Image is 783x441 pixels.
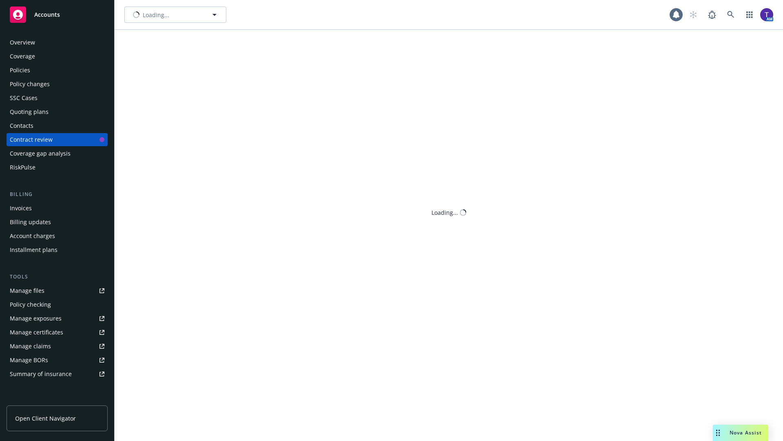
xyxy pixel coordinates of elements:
[10,243,58,256] div: Installment plans
[143,11,169,19] span: Loading...
[10,91,38,105] div: SSC Cases
[7,202,108,215] a: Invoices
[7,273,108,281] div: Tools
[7,367,108,381] a: Summary of insurance
[10,105,49,118] div: Quoting plans
[10,229,55,243] div: Account charges
[10,202,32,215] div: Invoices
[7,105,108,118] a: Quoting plans
[10,147,71,160] div: Coverage gap analysis
[7,229,108,243] a: Account charges
[7,284,108,297] a: Manage files
[7,340,108,353] a: Manage claims
[7,354,108,367] a: Manage BORs
[10,312,62,325] div: Manage exposures
[7,50,108,63] a: Coverage
[7,119,108,132] a: Contacts
[10,284,44,297] div: Manage files
[7,298,108,311] a: Policy checking
[34,11,60,18] span: Accounts
[10,340,51,353] div: Manage claims
[10,64,30,77] div: Policies
[10,119,33,132] div: Contacts
[713,425,768,441] button: Nova Assist
[7,91,108,105] a: SSC Cases
[685,7,701,23] a: Start snowing
[7,326,108,339] a: Manage certificates
[10,50,35,63] div: Coverage
[7,36,108,49] a: Overview
[10,367,72,381] div: Summary of insurance
[7,133,108,146] a: Contract review
[741,7,758,23] a: Switch app
[10,354,48,367] div: Manage BORs
[7,64,108,77] a: Policies
[10,326,63,339] div: Manage certificates
[723,7,739,23] a: Search
[7,161,108,174] a: RiskPulse
[7,3,108,26] a: Accounts
[7,190,108,198] div: Billing
[7,243,108,256] a: Installment plans
[7,78,108,91] a: Policy changes
[704,7,720,23] a: Report a Bug
[10,78,50,91] div: Policy changes
[10,133,53,146] div: Contract review
[730,429,762,436] span: Nova Assist
[10,161,35,174] div: RiskPulse
[7,312,108,325] a: Manage exposures
[15,414,76,423] span: Open Client Navigator
[10,216,51,229] div: Billing updates
[7,216,108,229] a: Billing updates
[7,397,108,405] div: Analytics hub
[7,147,108,160] a: Coverage gap analysis
[760,8,773,21] img: photo
[713,425,723,441] div: Drag to move
[124,7,226,23] button: Loading...
[10,36,35,49] div: Overview
[10,298,51,311] div: Policy checking
[431,208,458,217] div: Loading...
